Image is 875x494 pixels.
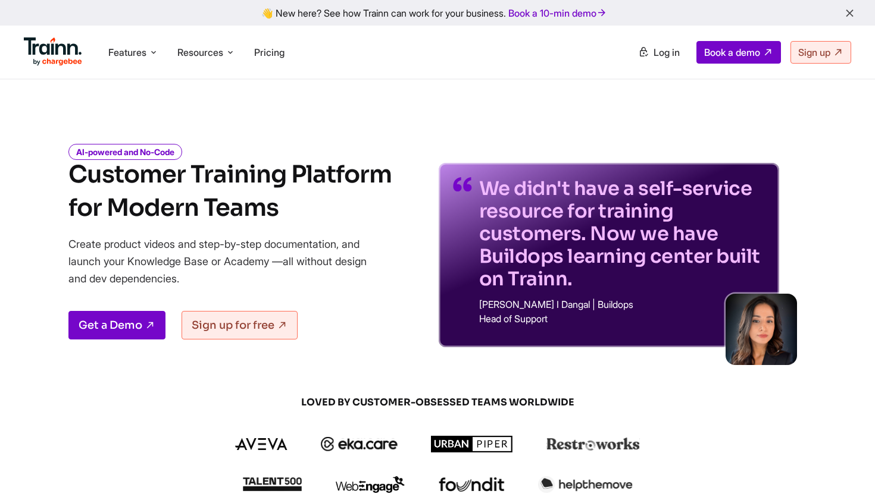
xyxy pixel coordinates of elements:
img: webengage logo [336,476,405,493]
h1: Customer Training Platform for Modern Teams [68,158,392,225]
i: AI-powered and No-Code [68,144,182,160]
span: Features [108,46,146,59]
a: Book a demo [696,41,781,64]
img: quotes-purple.41a7099.svg [453,177,472,191]
span: Log in [654,46,680,58]
img: Trainn Logo [24,37,82,66]
iframe: Chat Widget [815,437,875,494]
a: Log in [631,42,687,63]
span: Sign up [798,46,830,58]
a: Get a Demo [68,311,165,339]
img: talent500 logo [242,477,302,492]
p: Head of Support [479,314,765,323]
img: helpthemove logo [538,476,633,493]
div: 👋 New here? See how Trainn can work for your business. [7,7,868,18]
a: Sign up [790,41,851,64]
span: Resources [177,46,223,59]
span: LOVED BY CUSTOMER-OBSESSED TEAMS WORLDWIDE [152,396,723,409]
img: ekacare logo [321,437,398,451]
span: Book a demo [704,46,760,58]
p: Create product videos and step-by-step documentation, and launch your Knowledge Base or Academy —... [68,235,384,287]
a: Pricing [254,46,285,58]
a: Book a 10-min demo [506,5,610,21]
img: urbanpiper logo [431,436,513,452]
img: sabina-buildops.d2e8138.png [726,294,797,365]
p: We didn't have a self-service resource for training customers. Now we have Buildops learning cent... [479,177,765,290]
img: foundit logo [438,477,505,492]
img: aveva logo [235,438,287,450]
p: [PERSON_NAME] I Dangal | Buildops [479,300,765,309]
a: Sign up for free [182,311,298,339]
img: restroworks logo [546,438,640,451]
